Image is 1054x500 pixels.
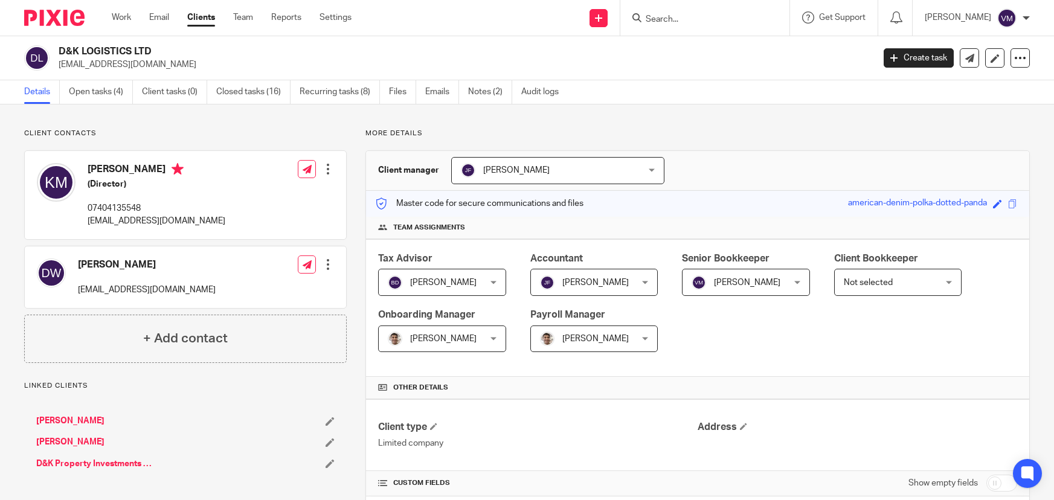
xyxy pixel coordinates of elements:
img: PXL_20240409_141816916.jpg [388,332,402,346]
a: Create task [884,48,954,68]
p: Master code for secure communications and files [375,197,583,210]
span: Client Bookkeeper [834,254,918,263]
h5: (Director) [88,178,225,190]
a: Details [24,80,60,104]
span: Not selected [844,278,893,287]
span: Payroll Manager [530,310,605,319]
a: D&K Property Investments Ltd [36,458,156,470]
p: 07404135548 [88,202,225,214]
span: [PERSON_NAME] [562,278,629,287]
p: [PERSON_NAME] [925,11,991,24]
img: PXL_20240409_141816916.jpg [540,332,554,346]
span: Senior Bookkeeper [682,254,770,263]
a: Notes (2) [468,80,512,104]
p: Linked clients [24,381,347,391]
img: svg%3E [540,275,554,290]
span: [PERSON_NAME] [714,278,780,287]
p: [EMAIL_ADDRESS][DOMAIN_NAME] [59,59,866,71]
img: svg%3E [24,45,50,71]
a: Audit logs [521,80,568,104]
span: [PERSON_NAME] [410,335,477,343]
span: [PERSON_NAME] [483,166,550,175]
img: svg%3E [692,275,706,290]
label: Show empty fields [908,477,978,489]
input: Search [644,14,753,25]
span: Accountant [530,254,583,263]
h4: [PERSON_NAME] [88,163,225,178]
a: Settings [320,11,352,24]
a: Open tasks (4) [69,80,133,104]
a: Closed tasks (16) [216,80,291,104]
a: [PERSON_NAME] [36,415,104,427]
span: Get Support [819,13,866,22]
span: Onboarding Manager [378,310,475,319]
h4: [PERSON_NAME] [78,258,216,271]
a: Team [233,11,253,24]
span: Tax Advisor [378,254,432,263]
a: Recurring tasks (8) [300,80,380,104]
a: Work [112,11,131,24]
a: Emails [425,80,459,104]
h4: Address [698,421,1017,434]
img: svg%3E [37,258,66,287]
h4: CUSTOM FIELDS [378,478,698,488]
a: Clients [187,11,215,24]
p: [EMAIL_ADDRESS][DOMAIN_NAME] [88,215,225,227]
h3: Client manager [378,164,439,176]
img: svg%3E [37,163,76,202]
span: Team assignments [393,223,465,232]
img: svg%3E [388,275,402,290]
a: [PERSON_NAME] [36,436,104,448]
a: Reports [271,11,301,24]
h4: + Add contact [143,329,228,348]
span: [PERSON_NAME] [410,278,477,287]
span: [PERSON_NAME] [562,335,629,343]
img: Pixie [24,10,85,26]
a: Files [389,80,416,104]
div: american-denim-polka-dotted-panda [848,197,987,211]
p: Client contacts [24,129,347,138]
a: Email [149,11,169,24]
img: svg%3E [997,8,1017,28]
h4: Client type [378,421,698,434]
p: [EMAIL_ADDRESS][DOMAIN_NAME] [78,284,216,296]
a: Client tasks (0) [142,80,207,104]
p: More details [365,129,1030,138]
span: Other details [393,383,448,393]
p: Limited company [378,437,698,449]
i: Primary [172,163,184,175]
img: svg%3E [461,163,475,178]
h2: D&K LOGISTICS LTD [59,45,704,58]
